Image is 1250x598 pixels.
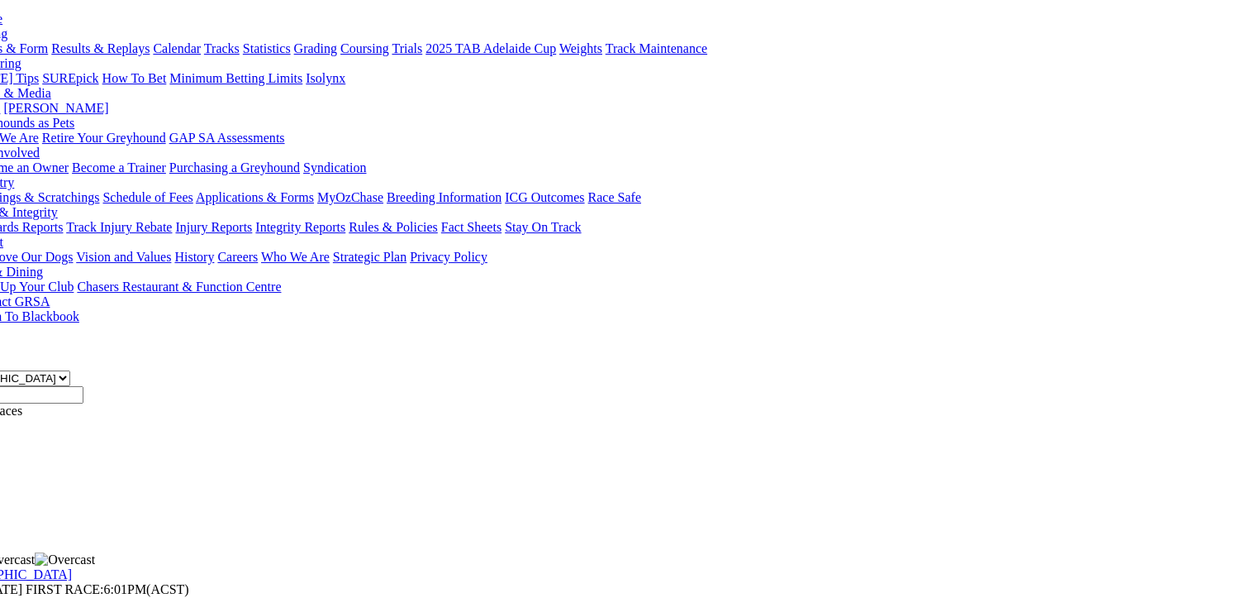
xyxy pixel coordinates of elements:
[294,41,337,55] a: Grading
[255,220,345,234] a: Integrity Reports
[169,160,300,175] a: Purchasing a Greyhound
[306,71,345,85] a: Isolynx
[217,250,258,264] a: Careers
[204,41,240,55] a: Tracks
[505,190,584,204] a: ICG Outcomes
[587,190,640,204] a: Race Safe
[559,41,602,55] a: Weights
[26,582,189,596] span: 6:01PM(ACST)
[169,131,285,145] a: GAP SA Assessments
[317,190,383,204] a: MyOzChase
[42,131,166,145] a: Retire Your Greyhound
[243,41,291,55] a: Statistics
[425,41,556,55] a: 2025 TAB Adelaide Cup
[66,220,172,234] a: Track Injury Rebate
[51,41,150,55] a: Results & Replays
[77,280,281,294] a: Chasers Restaurant & Function Centre
[303,160,366,175] a: Syndication
[340,41,389,55] a: Coursing
[174,250,214,264] a: History
[410,250,487,264] a: Privacy Policy
[606,41,707,55] a: Track Maintenance
[102,71,167,85] a: How To Bet
[387,190,501,204] a: Breeding Information
[26,582,103,596] span: FIRST RACE:
[196,190,314,204] a: Applications & Forms
[35,553,95,567] img: Overcast
[392,41,422,55] a: Trials
[76,250,171,264] a: Vision and Values
[42,71,98,85] a: SUREpick
[3,101,108,115] a: [PERSON_NAME]
[349,220,438,234] a: Rules & Policies
[102,190,192,204] a: Schedule of Fees
[261,250,330,264] a: Who We Are
[333,250,406,264] a: Strategic Plan
[153,41,201,55] a: Calendar
[505,220,581,234] a: Stay On Track
[72,160,166,175] a: Become a Trainer
[441,220,501,234] a: Fact Sheets
[175,220,252,234] a: Injury Reports
[169,71,302,85] a: Minimum Betting Limits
